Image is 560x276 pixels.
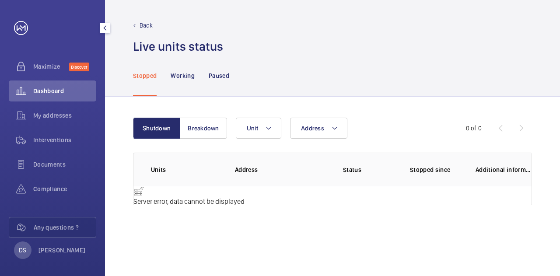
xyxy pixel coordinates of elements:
[133,198,532,205] p: Server error, data cannot be displayed
[410,165,462,174] p: Stopped since
[133,118,180,139] button: Shutdown
[19,246,26,255] p: DS
[33,111,96,120] span: My addresses
[236,118,281,139] button: Unit
[209,71,229,80] p: Paused
[235,165,308,174] p: Address
[140,21,153,30] p: Back
[151,165,221,174] p: Units
[33,87,96,95] span: Dashboard
[301,125,324,132] span: Address
[33,62,69,71] span: Maximize
[315,165,390,174] p: Status
[69,63,89,71] span: Discover
[290,118,347,139] button: Address
[476,165,532,174] p: Additional information
[33,160,96,169] span: Documents
[33,136,96,144] span: Interventions
[38,246,86,255] p: [PERSON_NAME]
[133,71,157,80] p: Stopped
[33,185,96,193] span: Compliance
[34,223,96,232] span: Any questions ?
[133,38,223,55] h1: Live units status
[247,125,258,132] span: Unit
[180,118,227,139] button: Breakdown
[466,124,482,133] div: 0 of 0
[171,71,194,80] p: Working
